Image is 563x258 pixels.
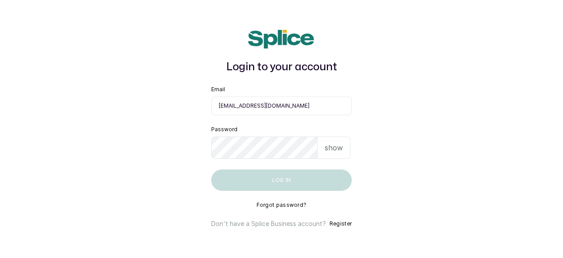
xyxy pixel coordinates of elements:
[257,202,307,209] button: Forgot password?
[211,126,237,133] label: Password
[211,219,326,228] p: Don't have a Splice Business account?
[330,219,352,228] button: Register
[325,142,343,153] p: show
[211,97,352,115] input: email@acme.com
[211,169,352,191] button: Log in
[211,59,352,75] h1: Login to your account
[211,86,225,93] label: Email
